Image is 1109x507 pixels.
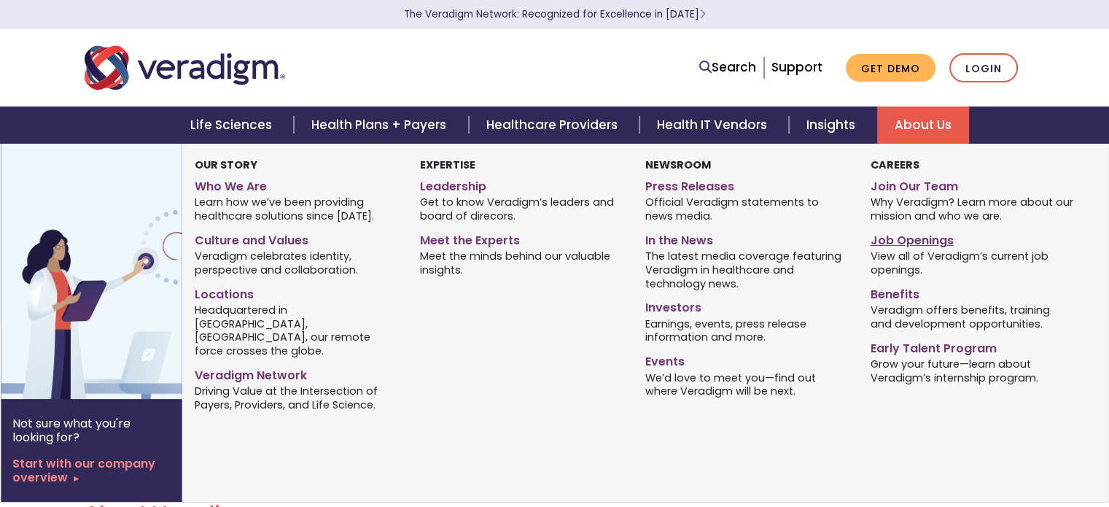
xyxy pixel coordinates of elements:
[195,384,398,412] span: Driving Value at the Intersection of Payers, Providers, and Life Science.
[699,58,756,77] a: Search
[173,107,294,144] a: Life Sciences
[195,363,398,384] a: Veradigm Network
[870,174,1073,195] a: Join Our Team
[645,349,849,370] a: Events
[469,107,639,144] a: Healthcare Providers
[846,54,935,82] a: Get Demo
[85,44,285,92] img: Veradigm logo
[877,107,969,144] a: About Us
[645,158,711,172] strong: Newsroom
[1,144,236,399] img: Vector image of Veradigm’s Story
[645,228,849,249] a: In the News
[870,356,1073,384] span: Grow your future—learn about Veradigm’s internship program.
[294,107,468,144] a: Health Plans + Payers
[420,228,623,249] a: Meet the Experts
[195,195,398,223] span: Learn how we’ve been providing healthcare solutions since [DATE].
[645,249,849,291] span: The latest media coverage featuring Veradigm in healthcare and technology news.
[420,249,623,277] span: Meet the minds behind our valuable insights.
[645,295,849,316] a: Investors
[195,249,398,277] span: Veradigm celebrates identity, perspective and collaboration.
[870,336,1073,357] a: Early Talent Program
[645,174,849,195] a: Press Releases
[645,370,849,398] span: We’d love to meet you—find out where Veradigm will be next.
[195,302,398,357] span: Headquartered in [GEOGRAPHIC_DATA], [GEOGRAPHIC_DATA], our remote force crosses the globe.
[645,316,849,344] span: Earnings, events, press release information and more.
[195,282,398,303] a: Locations
[870,158,919,172] strong: Careers
[12,417,170,444] p: Not sure what you're looking for?
[404,7,706,21] a: The Veradigm Network: Recognized for Excellence in [DATE]Learn More
[870,302,1073,330] span: Veradigm offers benefits, training and development opportunities.
[699,7,706,21] span: Learn More
[771,58,822,76] a: Support
[12,457,170,484] a: Start with our company overview
[195,158,257,172] strong: Our Story
[870,282,1073,303] a: Benefits
[870,249,1073,277] span: View all of Veradigm’s current job openings.
[420,195,623,223] span: Get to know Veradigm’s leaders and board of direcors.
[195,228,398,249] a: Culture and Values
[420,158,475,172] strong: Expertise
[639,107,789,144] a: Health IT Vendors
[195,174,398,195] a: Who We Are
[870,195,1073,223] span: Why Veradigm? Learn more about our mission and who we are.
[420,174,623,195] a: Leadership
[949,53,1018,83] a: Login
[870,228,1073,249] a: Job Openings
[789,107,877,144] a: Insights
[645,195,849,223] span: Official Veradigm statements to news media.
